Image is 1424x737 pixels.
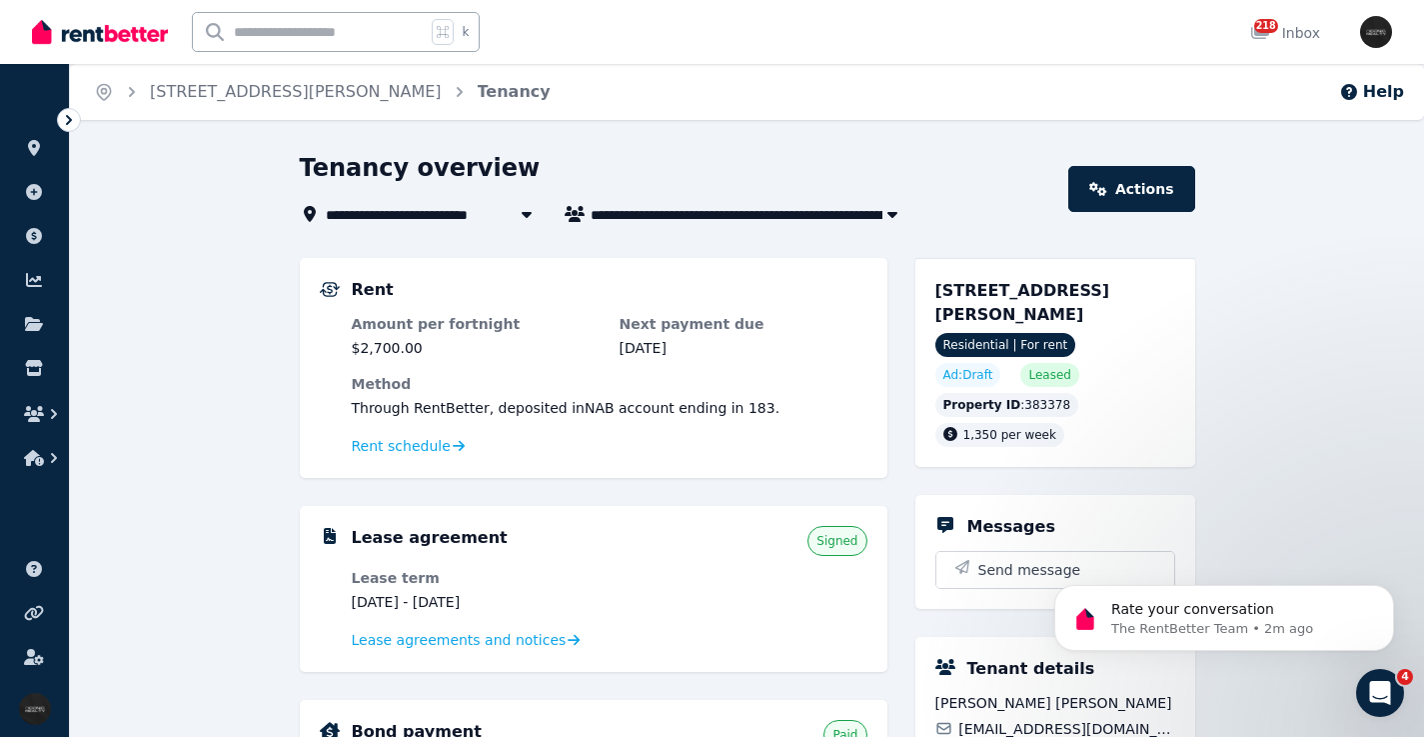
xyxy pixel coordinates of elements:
img: Rental Payments [320,282,340,297]
img: Iconic Realty Pty Ltd [19,693,51,725]
span: Ad: Draft [943,367,993,383]
a: Actions [1068,166,1194,212]
button: Send message [936,552,1174,588]
span: 4 [1397,669,1413,685]
a: Lease agreements and notices [352,630,581,650]
span: 218 [1254,19,1278,33]
iframe: Intercom notifications message [1024,543,1424,683]
a: Tenancy [478,82,551,101]
nav: Breadcrumb [70,64,575,120]
span: Signed [816,533,857,549]
span: Lease agreements and notices [352,630,567,650]
span: Send message [978,560,1081,580]
a: Rent schedule [352,436,466,456]
span: Residential | For rent [935,333,1076,357]
h5: Rent [352,278,394,302]
img: Iconic Realty Pty Ltd [1360,16,1392,48]
img: RentBetter [32,17,168,47]
span: Rent schedule [352,436,451,456]
dt: Method [352,374,867,394]
iframe: Intercom live chat [1356,669,1404,717]
span: k [462,24,469,40]
div: : 383378 [935,393,1079,417]
h1: Tenancy overview [300,152,541,184]
span: [PERSON_NAME] [PERSON_NAME] [935,693,1175,713]
dt: Next payment due [620,314,867,334]
h5: Tenant details [967,657,1095,681]
dd: [DATE] - [DATE] [352,592,600,612]
span: Property ID [943,397,1021,413]
h5: Messages [967,515,1055,539]
dt: Amount per fortnight [352,314,600,334]
div: Inbox [1250,23,1320,43]
h5: Lease agreement [352,526,508,550]
dd: $2,700.00 [352,338,600,358]
dt: Lease term [352,568,600,588]
a: [STREET_ADDRESS][PERSON_NAME] [150,82,442,101]
span: 1,350 per week [963,428,1056,442]
span: [STREET_ADDRESS][PERSON_NAME] [935,281,1110,324]
dd: [DATE] [620,338,867,358]
span: Through RentBetter , deposited in NAB account ending in 183 . [352,400,780,416]
span: Leased [1028,367,1070,383]
button: Help [1339,80,1404,104]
